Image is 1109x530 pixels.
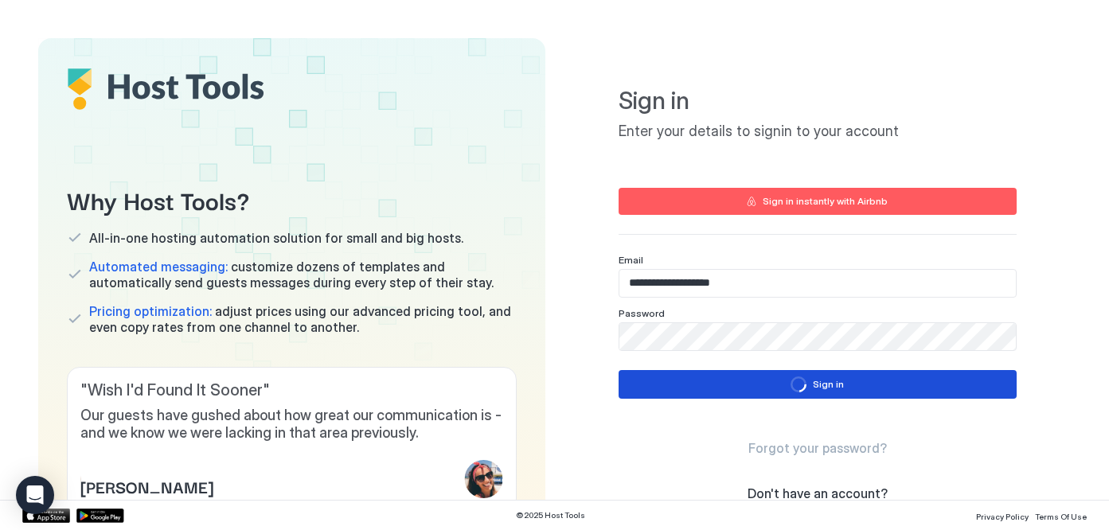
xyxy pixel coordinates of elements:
span: [PERSON_NAME] [80,474,213,498]
span: © 2025 Host Tools [516,510,585,520]
a: Privacy Policy [976,507,1029,524]
a: Terms Of Use [1035,507,1087,524]
span: All-in-one hosting automation solution for small and big hosts. [89,230,463,246]
span: Sign in [619,86,1017,116]
span: Password [619,307,665,319]
a: Google Play Store [76,509,124,523]
span: customize dozens of templates and automatically send guests messages during every step of their s... [89,259,517,290]
input: Input Field [619,270,1016,297]
span: Our guests have gushed about how great our communication is - and we know we were lacking in that... [80,407,503,442]
span: Terms Of Use [1035,512,1087,521]
div: Open Intercom Messenger [16,476,54,514]
span: adjust prices using our advanced pricing tool, and even copy rates from one channel to another. [89,303,517,335]
span: Automated messaging: [89,259,228,275]
div: loading [791,376,806,392]
span: Why Host Tools? [67,181,517,217]
span: Don't have an account? [748,485,888,501]
button: loadingSign in [619,370,1017,399]
a: Forgot your password? [748,440,887,457]
a: App Store [22,509,70,523]
span: " Wish I'd Found It Sooner " [80,380,503,400]
button: Sign in instantly with Airbnb [619,188,1017,215]
span: Privacy Policy [976,512,1029,521]
div: Sign in [813,377,844,392]
span: Email [619,254,643,266]
span: Enter your details to signin to your account [619,123,1017,141]
span: Pricing optimization: [89,303,212,319]
div: profile [465,460,503,498]
input: Input Field [619,323,1016,350]
div: Sign in instantly with Airbnb [763,194,888,208]
span: Forgot your password? [748,440,887,456]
